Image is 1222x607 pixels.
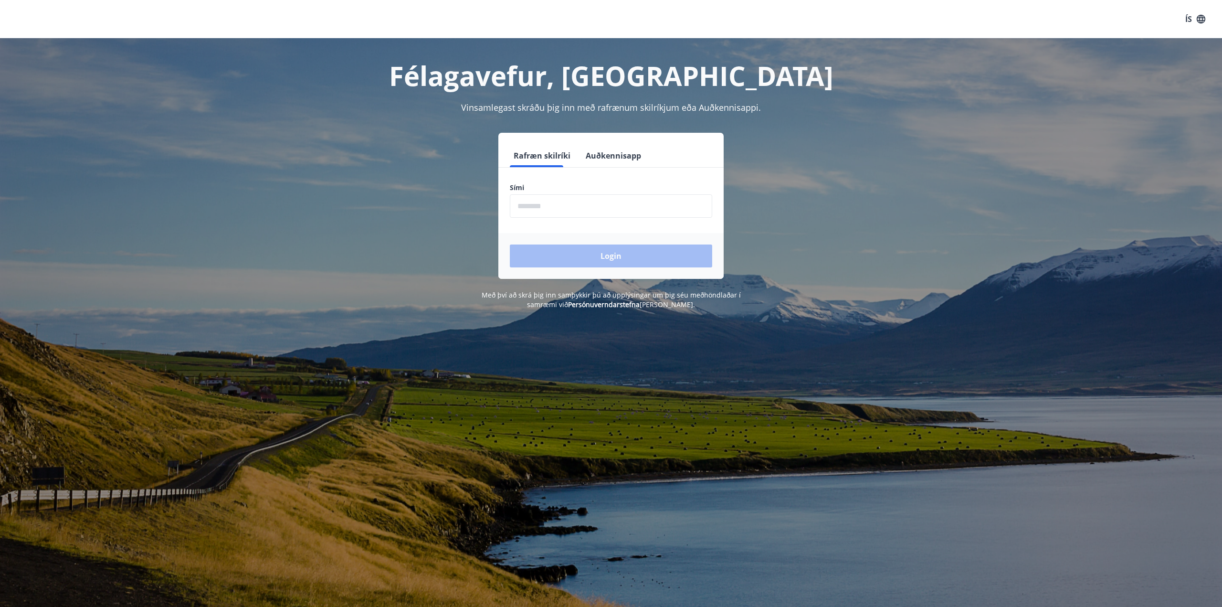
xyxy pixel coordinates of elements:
span: Vinsamlegast skráðu þig inn með rafrænum skilríkjum eða Auðkennisappi. [461,102,761,113]
button: Auðkennisapp [582,144,645,167]
span: Með því að skrá þig inn samþykkir þú að upplýsingar um þig séu meðhöndlaðar í samræmi við [PERSON... [482,290,741,309]
a: Persónuverndarstefna [568,300,640,309]
button: Rafræn skilríki [510,144,574,167]
label: Sími [510,183,712,192]
h1: Félagavefur, [GEOGRAPHIC_DATA] [279,57,943,94]
button: ÍS [1180,11,1211,28]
